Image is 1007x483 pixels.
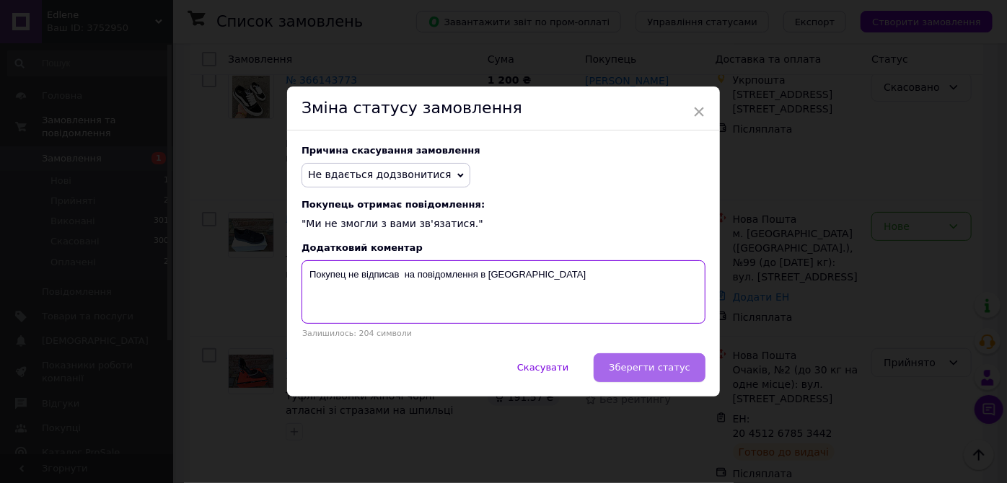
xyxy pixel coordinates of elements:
[692,99,705,124] span: ×
[302,329,705,338] p: Залишилось: 204 символи
[609,362,690,373] span: Зберегти статус
[302,260,705,324] textarea: Покупец не відписав на повідомлення в [GEOGRAPHIC_DATA]
[302,199,705,231] div: "Ми не змогли з вами зв'язатися."
[302,145,705,156] div: Причина скасування замовлення
[302,199,705,210] span: Покупець отримає повідомлення:
[517,362,568,373] span: Скасувати
[287,87,720,130] div: Зміна статусу замовлення
[302,242,705,253] div: Додатковий коментар
[308,169,452,180] span: Не вдається додзвонитися
[502,353,584,382] button: Скасувати
[594,353,705,382] button: Зберегти статус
